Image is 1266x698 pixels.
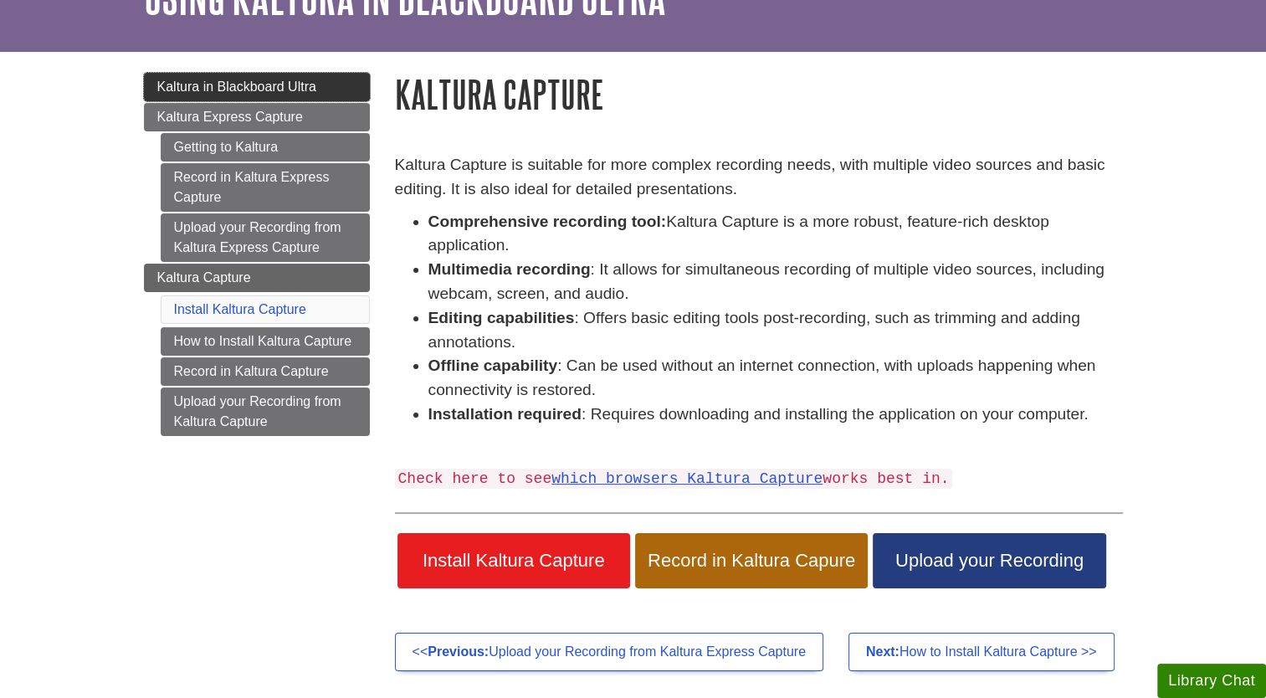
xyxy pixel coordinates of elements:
[144,73,370,101] a: Kaltura in Blackboard Ultra
[428,306,1123,355] li: : Offers basic editing tools post-recording, such as trimming and adding annotations.
[885,550,1093,572] span: Upload your Recording
[1157,664,1266,698] button: Library Chat
[428,309,575,326] strong: Editing capabilities
[428,210,1123,259] li: Kaltura Capture is a more robust, feature-rich desktop application.
[648,550,855,572] span: Record in Kaltura Capure
[395,469,953,489] code: Check here to see works best in.
[174,302,306,316] a: Install Kaltura Capture
[848,633,1115,671] a: Next:How to Install Kaltura Capture >>
[428,644,489,659] strong: Previous:
[428,357,558,374] strong: Offline capability
[428,354,1123,403] li: : Can be used without an internet connection, with uploads happening when connectivity is restored.
[397,533,630,588] a: Install Kaltura Capture
[428,403,1123,427] li: : Requires downloading and installing the application on your computer.
[161,163,370,212] a: Record in Kaltura Express Capture
[551,470,823,487] a: which browsers Kaltura Capture
[635,533,868,588] a: Record in Kaltura Capure
[161,327,370,356] a: How to Install Kaltura Capture
[428,213,667,230] strong: Comprehensive recording tool:
[428,405,582,423] strong: Installation required
[161,357,370,386] a: Record in Kaltura Capture
[144,264,370,292] a: Kaltura Capture
[157,270,251,285] span: Kaltura Capture
[873,533,1105,588] a: Upload your Recording
[428,258,1123,306] li: : It allows for simultaneous recording of multiple video sources, including webcam, screen, and a...
[395,633,823,671] a: <<Previous:Upload your Recording from Kaltura Express Capture
[428,260,591,278] strong: Multimedia recording
[395,73,1123,115] h1: Kaltura Capture
[161,213,370,262] a: Upload your Recording from Kaltura Express Capture
[161,133,370,162] a: Getting to Kaltura
[157,80,316,94] span: Kaltura in Blackboard Ultra
[157,110,303,124] span: Kaltura Express Capture
[161,387,370,436] a: Upload your Recording from Kaltura Capture
[395,153,1123,202] p: Kaltura Capture is suitable for more complex recording needs, with multiple video sources and bas...
[144,73,370,436] div: Guide Page Menu
[144,103,370,131] a: Kaltura Express Capture
[410,550,618,572] span: Install Kaltura Capture
[866,644,900,659] strong: Next:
